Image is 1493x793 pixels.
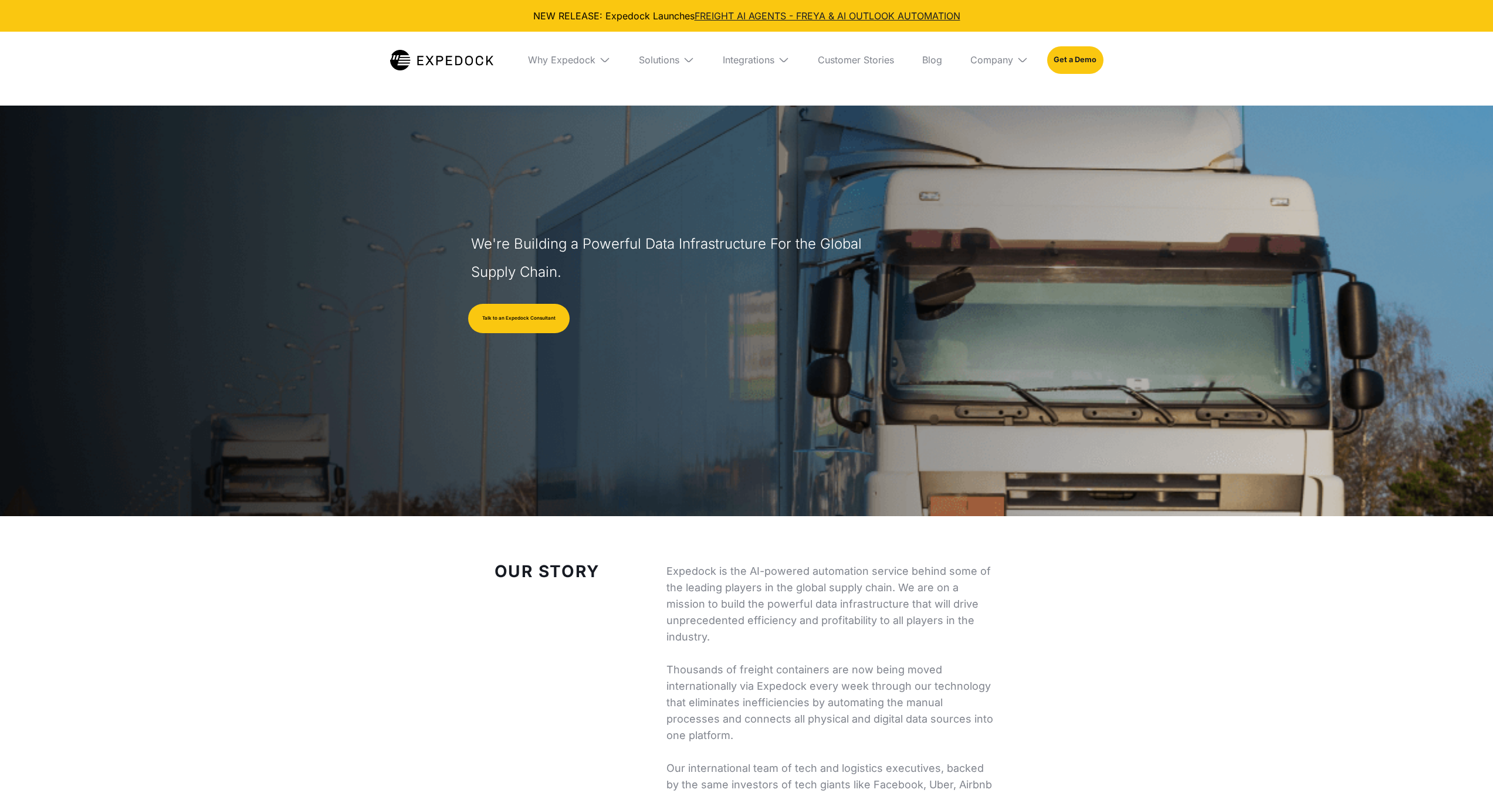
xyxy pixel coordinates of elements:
[713,32,799,88] div: Integrations
[970,54,1013,66] div: Company
[913,32,952,88] a: Blog
[695,10,960,22] a: FREIGHT AI AGENTS - FREYA & AI OUTLOOK AUTOMATION
[495,561,600,581] strong: Our Story
[519,32,620,88] div: Why Expedock
[629,32,704,88] div: Solutions
[9,9,1484,22] div: NEW RELEASE: Expedock Launches
[808,32,903,88] a: Customer Stories
[471,230,868,286] h1: We're Building a Powerful Data Infrastructure For the Global Supply Chain.
[528,54,595,66] div: Why Expedock
[1047,46,1103,73] a: Get a Demo
[723,54,774,66] div: Integrations
[961,32,1038,88] div: Company
[639,54,679,66] div: Solutions
[468,304,570,333] a: Talk to an Expedock Consultant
